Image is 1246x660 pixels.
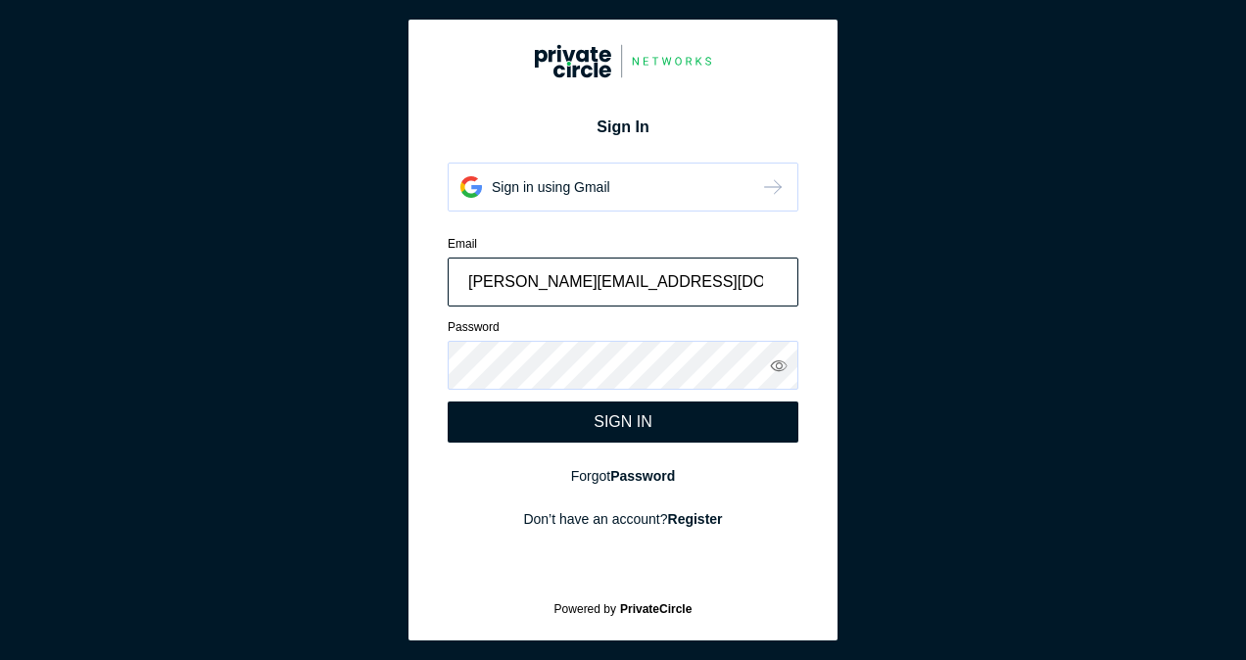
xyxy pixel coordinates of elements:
[448,235,798,253] div: Email
[448,318,798,336] div: Password
[433,602,813,616] div: Powered by
[492,177,610,197] div: Sign in using Gmail
[760,175,786,199] img: Google
[460,176,482,198] img: Google
[448,466,798,486] div: Forgot
[535,44,711,78] img: Google
[620,602,692,616] strong: PrivateCircle
[610,468,675,484] strong: Password
[448,258,798,306] input: Enter your email
[448,509,798,529] div: Don’t have an account?
[594,413,652,431] div: SIGN IN
[448,116,798,139] div: Sign In
[668,511,723,527] strong: Register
